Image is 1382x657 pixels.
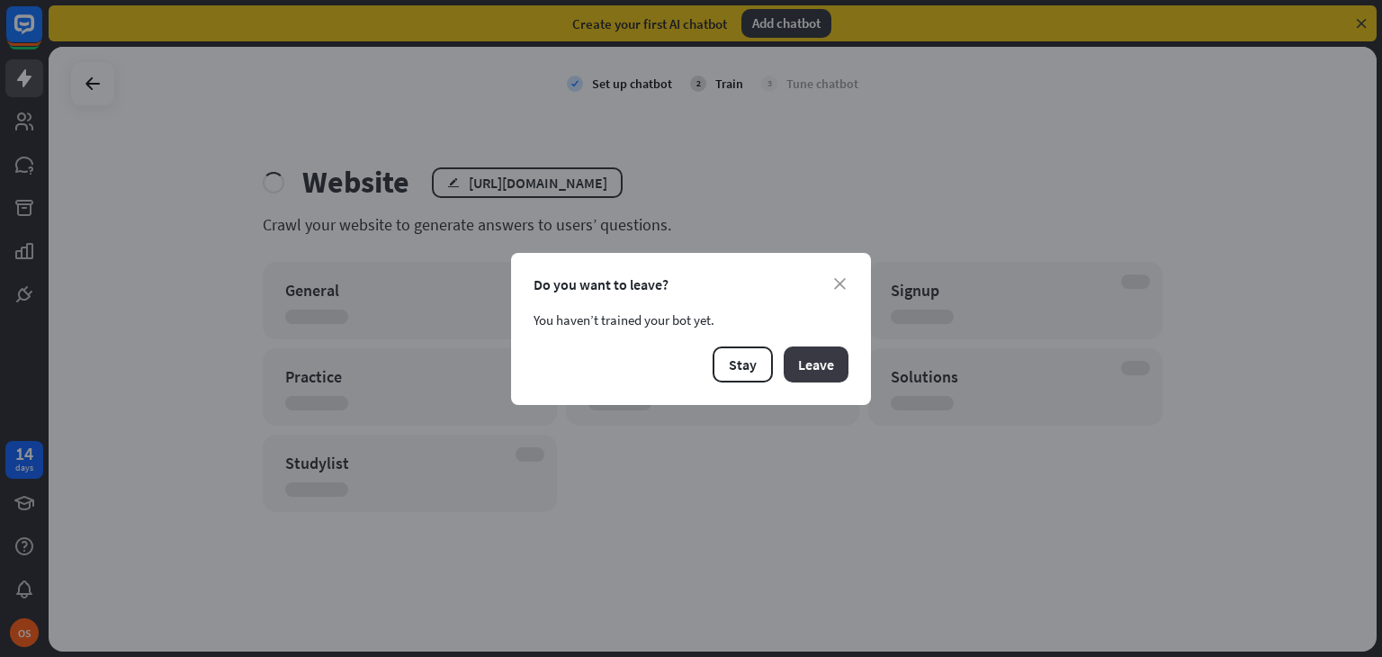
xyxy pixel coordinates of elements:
[14,7,68,61] button: Open LiveChat chat widget
[534,311,848,328] div: You haven’t trained your bot yet.
[784,346,848,382] button: Leave
[834,278,846,290] i: close
[713,346,773,382] button: Stay
[534,275,848,293] div: Do you want to leave?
